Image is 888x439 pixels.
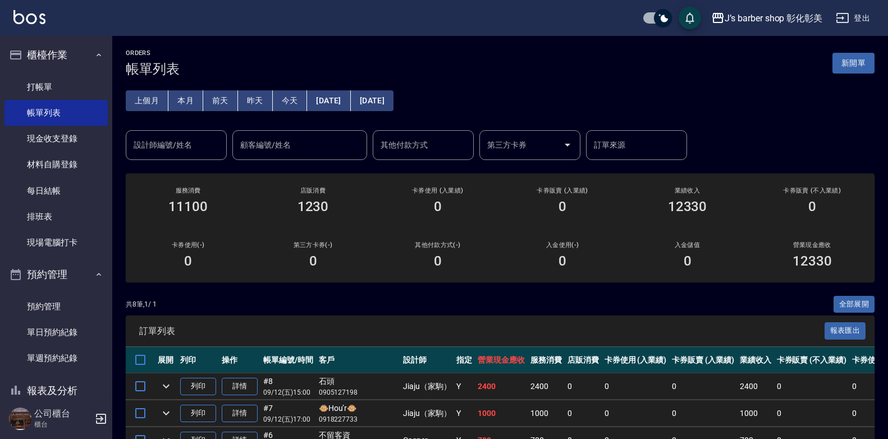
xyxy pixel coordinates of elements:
[668,199,707,214] h3: 12330
[319,376,397,387] div: 石頭
[260,347,316,373] th: 帳單編號/時間
[454,400,475,427] td: Y
[264,241,361,249] h2: 第三方卡券(-)
[13,10,45,24] img: Logo
[514,241,611,249] h2: 入金使用(-)
[222,405,258,422] a: 詳情
[4,345,108,371] a: 單週預約紀錄
[34,419,91,429] p: 櫃台
[832,53,875,74] button: 新開單
[454,373,475,400] td: Y
[260,400,316,427] td: #7
[4,230,108,255] a: 現場電腦打卡
[559,253,566,269] h3: 0
[834,296,875,313] button: 全部展開
[319,403,397,414] div: 🐵Hou’r🐵
[158,378,175,395] button: expand row
[222,378,258,395] a: 詳情
[763,241,861,249] h2: 營業現金應收
[319,414,397,424] p: 0918227733
[774,373,849,400] td: 0
[168,199,208,214] h3: 11100
[260,373,316,400] td: #8
[263,414,313,424] p: 09/12 (五) 17:00
[684,253,692,269] h3: 0
[793,253,832,269] h3: 12330
[389,187,487,194] h2: 卡券使用 (入業績)
[126,61,180,77] h3: 帳單列表
[180,378,216,395] button: 列印
[203,90,238,111] button: 前天
[307,90,350,111] button: [DATE]
[763,187,861,194] h2: 卡券販賣 (不入業績)
[774,400,849,427] td: 0
[528,347,565,373] th: 服務消費
[4,178,108,204] a: 每日結帳
[825,322,866,340] button: 報表匯出
[168,90,203,111] button: 本月
[316,347,400,373] th: 客戶
[434,253,442,269] h3: 0
[126,90,168,111] button: 上個月
[514,187,611,194] h2: 卡券販賣 (入業績)
[4,40,108,70] button: 櫃檯作業
[475,400,528,427] td: 1000
[264,187,361,194] h2: 店販消費
[400,373,454,400] td: Jiaju（家駒）
[180,405,216,422] button: 列印
[238,90,273,111] button: 昨天
[454,347,475,373] th: 指定
[669,373,737,400] td: 0
[4,152,108,177] a: 材料自購登錄
[139,241,237,249] h2: 卡券使用(-)
[475,373,528,400] td: 2400
[4,126,108,152] a: 現金收支登錄
[559,136,576,154] button: Open
[602,373,670,400] td: 0
[309,253,317,269] h3: 0
[4,294,108,319] a: 預約管理
[737,400,774,427] td: 1000
[707,7,827,30] button: J’s barber shop 彰化彰美
[351,90,393,111] button: [DATE]
[559,199,566,214] h3: 0
[4,74,108,100] a: 打帳單
[4,376,108,405] button: 報表及分析
[184,253,192,269] h3: 0
[434,199,442,214] h3: 0
[602,347,670,373] th: 卡券使用 (入業績)
[219,347,260,373] th: 操作
[4,204,108,230] a: 排班表
[177,347,219,373] th: 列印
[155,347,177,373] th: 展開
[679,7,701,29] button: save
[139,187,237,194] h3: 服務消費
[475,347,528,373] th: 營業現金應收
[825,325,866,336] a: 報表匯出
[565,347,602,373] th: 店販消費
[737,373,774,400] td: 2400
[4,100,108,126] a: 帳單列表
[638,241,736,249] h2: 入金儲值
[139,326,825,337] span: 訂單列表
[400,347,454,373] th: 設計師
[669,347,737,373] th: 卡券販賣 (入業績)
[4,319,108,345] a: 單日預約紀錄
[528,400,565,427] td: 1000
[808,199,816,214] h3: 0
[725,11,822,25] div: J’s barber shop 彰化彰美
[602,400,670,427] td: 0
[4,260,108,289] button: 預約管理
[832,57,875,68] a: 新開單
[638,187,736,194] h2: 業績收入
[528,373,565,400] td: 2400
[565,400,602,427] td: 0
[831,8,875,29] button: 登出
[263,387,313,397] p: 09/12 (五) 15:00
[273,90,308,111] button: 今天
[126,49,180,57] h2: ORDERS
[565,373,602,400] td: 0
[669,400,737,427] td: 0
[34,408,91,419] h5: 公司櫃台
[9,408,31,430] img: Person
